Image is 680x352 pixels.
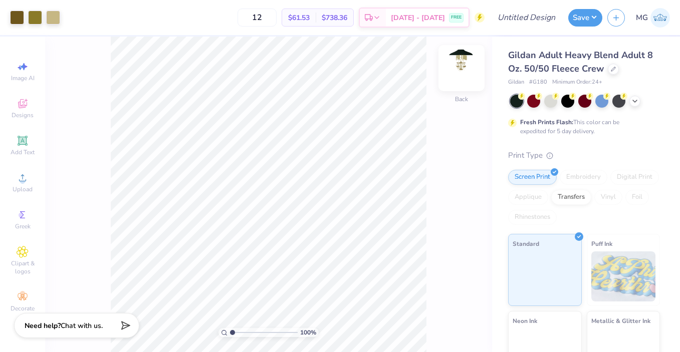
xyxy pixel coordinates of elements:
[490,8,563,28] input: Untitled Design
[5,259,40,275] span: Clipart & logos
[322,13,347,23] span: $738.36
[529,78,547,87] span: # G180
[11,74,35,82] span: Image AI
[625,190,649,205] div: Foil
[11,148,35,156] span: Add Text
[238,9,277,27] input: – –
[508,190,548,205] div: Applique
[591,315,650,326] span: Metallic & Glitter Ink
[520,118,643,136] div: This color can be expedited for 5 day delivery.
[650,8,670,28] img: Malia Guerra
[591,238,612,249] span: Puff Ink
[508,49,653,75] span: Gildan Adult Heavy Blend Adult 8 Oz. 50/50 Fleece Crew
[636,8,670,28] a: MG
[513,315,537,326] span: Neon Ink
[451,14,462,21] span: FREE
[391,13,445,23] span: [DATE] - [DATE]
[513,251,577,301] img: Standard
[61,321,103,330] span: Chat with us.
[13,185,33,193] span: Upload
[513,238,539,249] span: Standard
[441,48,482,88] img: Back
[15,222,31,230] span: Greek
[455,95,468,104] div: Back
[560,170,607,185] div: Embroidery
[551,190,591,205] div: Transfers
[636,12,648,24] span: MG
[552,78,602,87] span: Minimum Order: 24 +
[520,118,573,126] strong: Fresh Prints Flash:
[508,210,557,225] div: Rhinestones
[12,111,34,119] span: Designs
[288,13,310,23] span: $61.53
[508,170,557,185] div: Screen Print
[300,328,316,337] span: 100 %
[508,78,524,87] span: Gildan
[25,321,61,330] strong: Need help?
[591,251,656,301] img: Puff Ink
[11,304,35,312] span: Decorate
[594,190,622,205] div: Vinyl
[610,170,659,185] div: Digital Print
[508,150,660,161] div: Print Type
[568,9,602,27] button: Save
